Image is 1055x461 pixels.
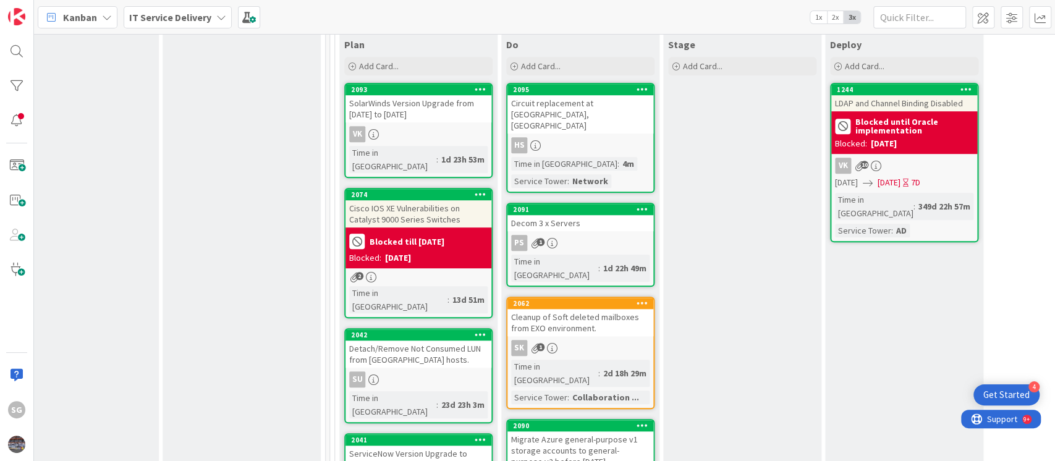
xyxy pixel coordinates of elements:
div: VK [349,126,365,142]
div: Open Get Started checklist, remaining modules: 4 [973,384,1040,405]
div: 1244 [831,84,977,95]
div: 2093SolarWinds Version Upgrade from [DATE] to [DATE] [345,84,491,122]
div: Decom 3 x Servers [507,215,653,231]
div: Service Tower [511,391,567,404]
span: [DATE] [878,176,900,189]
div: 7D [911,176,920,189]
div: Get Started [983,389,1030,401]
span: Deploy [830,38,862,51]
div: 2062 [513,299,653,308]
div: Time in [GEOGRAPHIC_DATA] [835,193,913,220]
div: 2091 [513,205,653,214]
div: HS [507,137,653,153]
div: Time in [GEOGRAPHIC_DATA] [511,157,617,171]
span: 2 [355,272,363,280]
div: Service Tower [835,224,891,237]
div: SU [349,371,365,387]
span: 2x [827,11,844,23]
div: 2062Cleanup of Soft deleted mailboxes from EXO environment. [507,298,653,336]
span: : [447,293,449,307]
div: 2095 [507,84,653,95]
span: : [598,366,600,380]
div: 2042 [351,331,491,339]
span: Plan [344,38,365,51]
div: 2041 [351,436,491,444]
div: 2095Circuit replacement at [GEOGRAPHIC_DATA], [GEOGRAPHIC_DATA] [507,84,653,133]
div: Time in [GEOGRAPHIC_DATA] [349,146,436,173]
div: SU [345,371,491,387]
div: 2093 [351,85,491,94]
div: AD [893,224,910,237]
span: [DATE] [835,176,858,189]
div: Time in [GEOGRAPHIC_DATA] [349,391,436,418]
div: [DATE] [871,137,897,150]
input: Quick Filter... [873,6,966,28]
div: 9+ [62,5,69,15]
div: 2042Detach/Remove Not Consumed LUN from [GEOGRAPHIC_DATA] hosts. [345,329,491,368]
div: Cisco IOS XE Vulnerabilities on Catalyst 9000 Series Switches [345,200,491,227]
span: Add Card... [521,61,561,72]
div: 2090 [513,421,653,430]
span: : [617,157,619,171]
div: Time in [GEOGRAPHIC_DATA] [511,255,598,282]
div: sg [8,401,25,418]
div: SolarWinds Version Upgrade from [DATE] to [DATE] [345,95,491,122]
span: Add Card... [683,61,722,72]
span: Stage [668,38,695,51]
span: : [567,391,569,404]
div: PS [507,235,653,251]
div: Circuit replacement at [GEOGRAPHIC_DATA], [GEOGRAPHIC_DATA] [507,95,653,133]
div: 23d 23h 3m [438,398,488,412]
div: SK [511,340,527,356]
div: 2093 [345,84,491,95]
div: 2095 [513,85,653,94]
div: 4 [1028,381,1040,392]
b: Blocked till [DATE] [370,237,444,246]
div: Blocked: [835,137,867,150]
span: 10 [860,161,868,169]
span: Do [506,38,519,51]
span: : [891,224,893,237]
div: Blocked: [349,252,381,264]
div: SK [507,340,653,356]
div: Network [569,174,611,188]
div: Cleanup of Soft deleted mailboxes from EXO environment. [507,309,653,336]
div: PS [511,235,527,251]
div: Collaboration ... [569,391,642,404]
div: 2091 [507,204,653,215]
div: 2074Cisco IOS XE Vulnerabilities on Catalyst 9000 Series Switches [345,189,491,227]
img: Visit kanbanzone.com [8,8,25,25]
span: 1x [810,11,827,23]
span: : [598,261,600,275]
div: Service Tower [511,174,567,188]
div: 2042 [345,329,491,340]
div: HS [511,137,527,153]
span: 3x [844,11,860,23]
span: : [436,153,438,166]
div: 2074 [345,189,491,200]
div: 4m [619,157,637,171]
span: : [913,200,915,213]
span: 1 [536,238,544,246]
span: Support [26,2,56,17]
b: IT Service Delivery [129,11,211,23]
span: Add Card... [845,61,884,72]
div: 13d 51m [449,293,488,307]
span: 1 [536,343,544,351]
div: VK [345,126,491,142]
div: 2091Decom 3 x Servers [507,204,653,231]
div: LDAP and Channel Binding Disabled [831,95,977,111]
div: Time in [GEOGRAPHIC_DATA] [349,286,447,313]
img: avatar [8,436,25,453]
div: 349d 22h 57m [915,200,973,213]
b: Blocked until Oracle implementation [855,117,973,135]
div: [DATE] [385,252,411,264]
div: VK [831,158,977,174]
span: : [567,174,569,188]
div: Time in [GEOGRAPHIC_DATA] [511,360,598,387]
div: 1d 23h 53m [438,153,488,166]
div: 1244 [837,85,977,94]
div: 2090 [507,420,653,431]
span: : [436,398,438,412]
div: 2074 [351,190,491,199]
